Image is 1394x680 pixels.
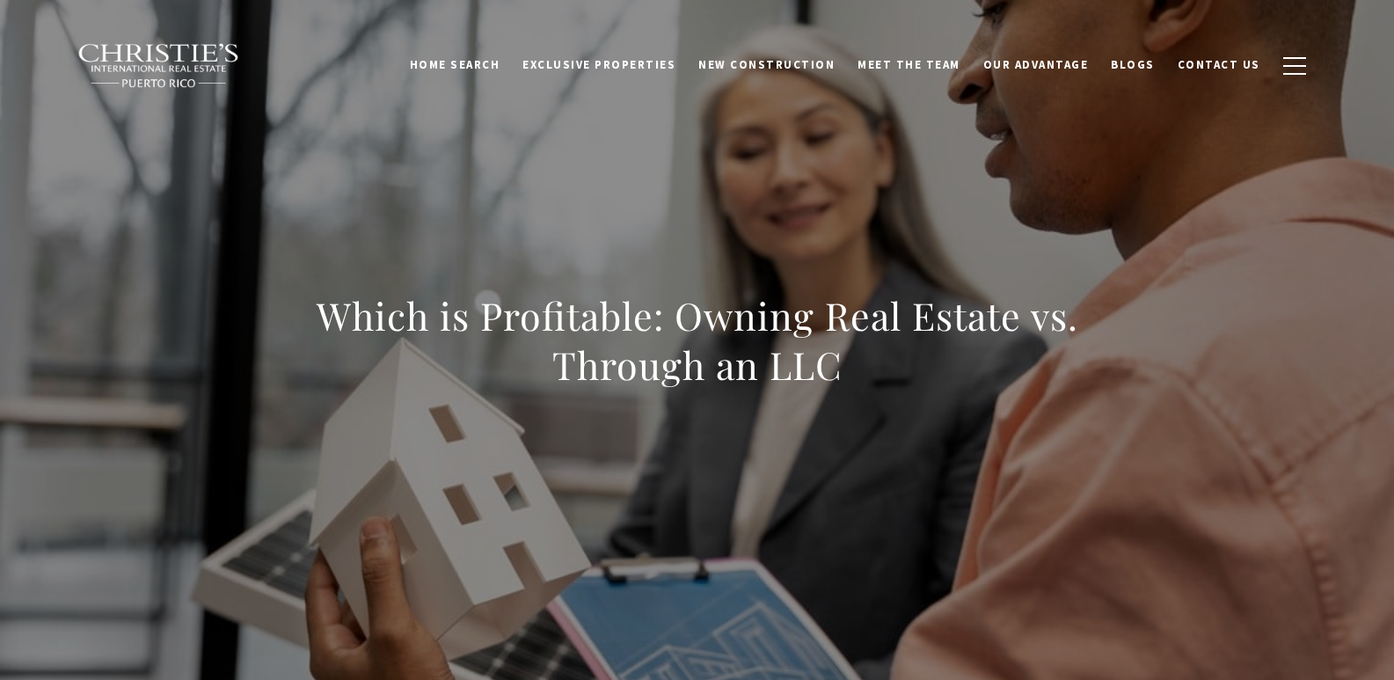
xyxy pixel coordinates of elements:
a: New Construction [687,48,846,82]
span: Contact Us [1178,57,1260,72]
a: Exclusive Properties [511,48,687,82]
a: Home Search [398,48,512,82]
img: Christie's International Real Estate black text logo [77,43,241,89]
a: Meet the Team [846,48,972,82]
a: Blogs [1099,48,1166,82]
span: Blogs [1111,57,1155,72]
a: Our Advantage [972,48,1100,82]
span: Our Advantage [983,57,1089,72]
span: New Construction [698,57,835,72]
h1: Which is Profitable: Owning Real Estate vs. Through an LLC [310,291,1085,390]
span: Exclusive Properties [522,57,675,72]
